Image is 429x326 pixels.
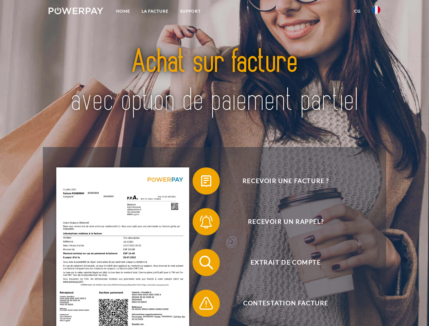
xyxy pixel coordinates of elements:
[193,208,369,235] button: Recevoir un rappel?
[193,249,369,276] button: Extrait de compte
[202,208,369,235] span: Recevoir un rappel?
[202,249,369,276] span: Extrait de compte
[198,295,215,312] img: qb_warning.svg
[110,5,136,17] a: Home
[198,254,215,271] img: qb_search.svg
[198,173,215,189] img: qb_bill.svg
[202,167,369,195] span: Recevoir une facture ?
[49,7,103,14] img: logo-powerpay-white.svg
[193,290,369,317] button: Contestation Facture
[348,5,367,17] a: CG
[193,167,369,195] button: Recevoir une facture ?
[372,6,380,14] img: fr
[136,5,174,17] a: LA FACTURE
[198,213,215,230] img: qb_bell.svg
[65,33,364,130] img: title-powerpay_fr.svg
[202,290,369,317] span: Contestation Facture
[174,5,207,17] a: Support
